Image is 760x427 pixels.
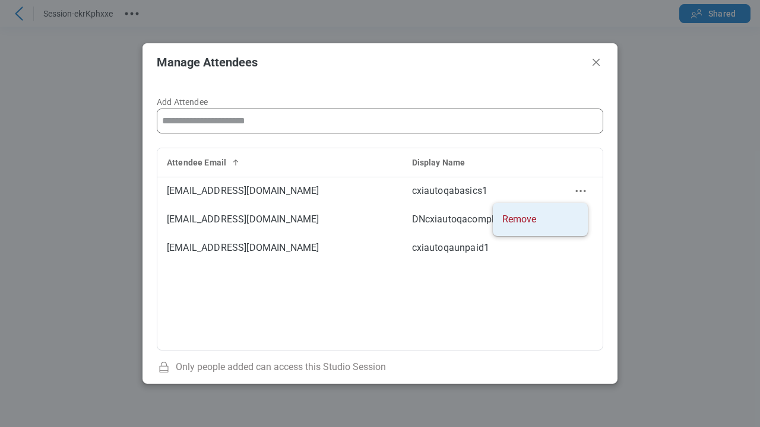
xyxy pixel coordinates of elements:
[157,109,603,133] input: Add Attendee
[403,205,559,234] td: DNcxiautoqacomplete1
[157,56,584,69] h2: Manage Attendees
[157,205,403,234] td: [EMAIL_ADDRESS][DOMAIN_NAME]
[574,184,588,198] button: context-menu
[157,97,603,148] label: Add Attendee
[403,177,559,205] td: cxiautoqabasics1
[493,203,588,236] ul: context-menu
[157,148,603,262] table: bb-data-table
[403,234,559,262] td: cxiautoqaunpaid1
[157,360,603,375] div: Only people added can access this Studio Session
[167,157,393,168] div: Attendee Email
[157,177,403,205] td: [EMAIL_ADDRESS][DOMAIN_NAME]
[157,95,603,148] form: form
[412,157,549,168] div: Display Name
[589,55,603,69] button: Close
[157,234,403,262] td: [EMAIL_ADDRESS][DOMAIN_NAME]
[502,213,537,226] span: Remove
